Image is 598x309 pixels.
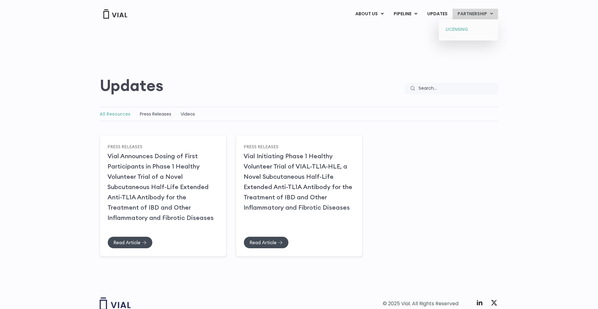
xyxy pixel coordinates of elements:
[140,111,171,117] a: Press Releases
[244,144,278,149] a: Press Releases
[244,236,289,249] a: Read Article
[100,111,131,117] a: All Resources
[453,9,498,19] a: PARTNERSHIPMenu Toggle
[350,9,388,19] a: ABOUT USMenu Toggle
[422,9,452,19] a: UPDATES
[415,83,498,94] input: Search...
[107,236,153,249] a: Read Article
[100,76,164,94] h2: Updates
[103,9,128,19] img: Vial Logo
[249,240,277,245] span: Read Article
[383,300,458,307] div: © 2025 Vial. All Rights Reserved
[441,25,496,35] a: LICENSING
[181,111,195,117] a: Videos
[107,152,214,221] a: Vial Announces Dosing of First Participants in Phase 1 Healthy Volunteer Trial of a Novel Subcuta...
[107,144,142,149] a: Press Releases
[113,240,140,245] span: Read Article
[389,9,422,19] a: PIPELINEMenu Toggle
[244,152,352,211] a: Vial Initiating Phase 1 Healthy Volunteer Trial of VIAL-TL1A-HLE, a Novel Subcutaneous Half-Life ...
